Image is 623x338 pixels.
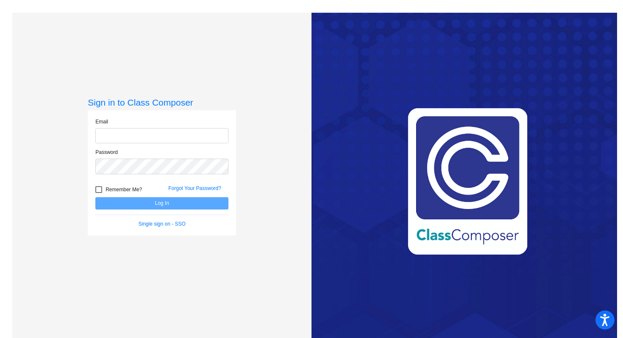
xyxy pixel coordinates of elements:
a: Forgot Your Password? [168,185,221,191]
label: Password [95,148,118,156]
h3: Sign in to Class Composer [88,97,236,108]
button: Log In [95,197,228,210]
span: Remember Me? [106,184,142,195]
a: Single sign on - SSO [139,221,186,227]
label: Email [95,118,108,126]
